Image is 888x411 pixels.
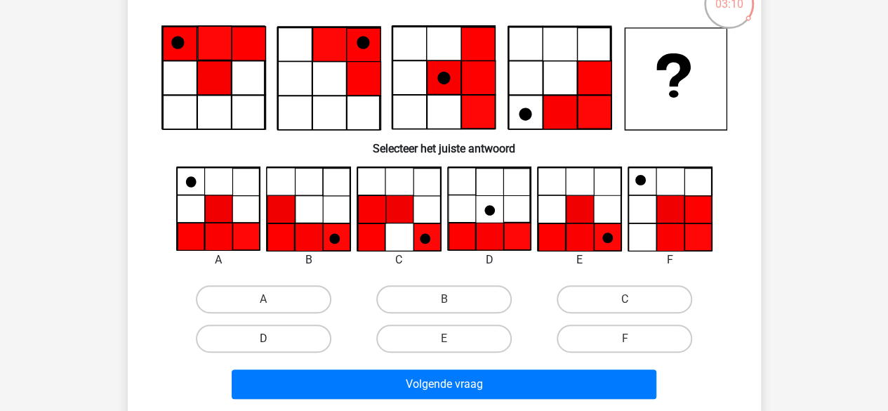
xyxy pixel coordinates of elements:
[346,252,452,268] div: C
[437,252,543,268] div: D
[166,252,272,268] div: A
[256,252,362,268] div: B
[376,285,512,313] label: B
[232,370,656,399] button: Volgende vraag
[617,252,723,268] div: F
[376,325,512,353] label: E
[526,252,632,268] div: E
[557,325,692,353] label: F
[196,285,331,313] label: A
[150,131,738,155] h6: Selecteer het juiste antwoord
[196,325,331,353] label: D
[557,285,692,313] label: C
